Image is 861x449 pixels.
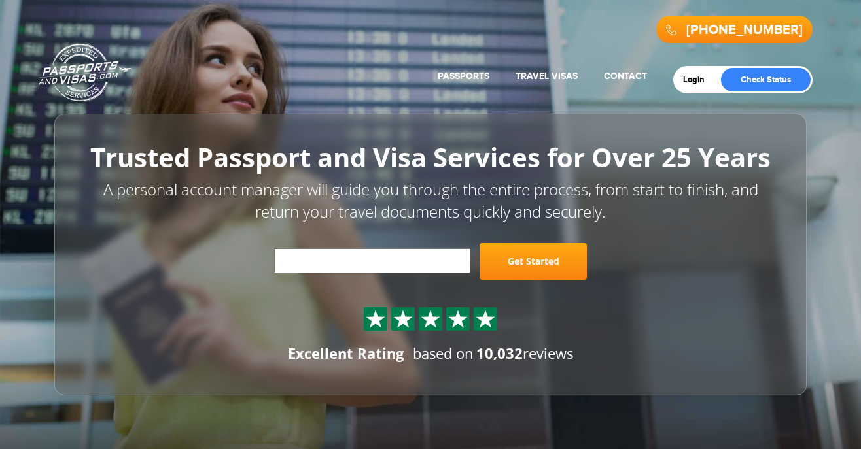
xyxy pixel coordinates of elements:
[39,43,132,102] a: Passports & [DOMAIN_NAME]
[288,343,404,363] div: Excellent Rating
[516,71,578,82] a: Travel Visas
[84,143,777,172] h1: Trusted Passport and Visa Services for Over 25 Years
[604,71,647,82] a: Contact
[686,22,803,38] a: [PHONE_NUMBER]
[476,309,495,329] img: Sprite St
[438,71,489,82] a: Passports
[448,309,468,329] img: Sprite St
[366,309,385,329] img: Sprite St
[480,243,587,280] a: Get Started
[421,309,440,329] img: Sprite St
[721,68,811,91] a: Check Status
[476,343,523,363] strong: 10,032
[413,343,474,363] span: based on
[476,343,573,363] span: reviews
[393,309,413,329] img: Sprite St
[683,75,714,85] a: Login
[84,178,777,224] p: A personal account manager will guide you through the entire process, from start to finish, and r...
